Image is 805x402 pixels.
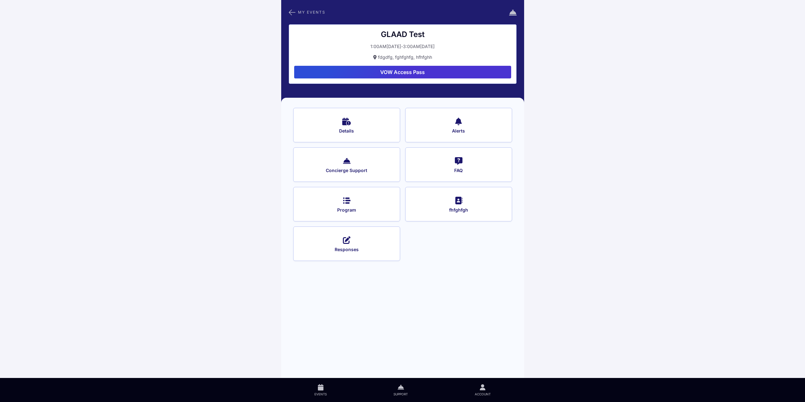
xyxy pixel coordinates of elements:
[293,187,400,221] button: Program
[298,10,325,14] span: My Events
[475,392,491,396] span: Account
[294,66,511,78] button: VOW Access Pass
[405,147,512,182] button: FAQ
[414,128,504,134] span: Alerts
[370,43,401,50] div: 1:00AM[DATE]
[293,226,400,261] button: Responses
[294,54,511,61] button: fdgdfg, fghfghfg, hfhfghh
[302,247,392,252] span: Responses
[403,43,435,50] div: 3:00AM[DATE]
[441,378,524,402] a: Account
[405,108,512,142] button: Alerts
[289,8,325,16] button: My Events
[294,30,511,39] div: GLAAD Test
[314,392,327,396] span: Events
[393,392,408,396] span: Support
[302,207,392,213] span: Program
[294,43,511,50] button: 1:00AM[DATE]-3:00AM[DATE]
[414,168,504,173] span: FAQ
[405,187,512,221] button: fhfghfgh
[414,207,504,213] span: fhfghfgh
[293,108,400,142] button: Details
[360,378,441,402] a: Support
[302,168,392,173] span: Concierge Support
[281,378,360,402] a: Events
[302,128,392,134] span: Details
[293,147,400,182] button: Concierge Support
[378,54,432,60] span: fdgdfg, fghfghfg, hfhfghh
